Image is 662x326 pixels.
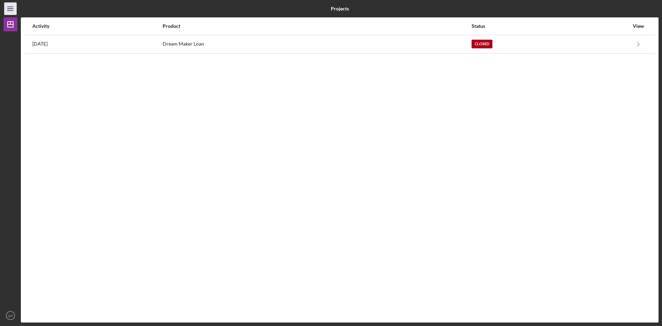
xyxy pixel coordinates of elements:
[630,23,647,29] div: View
[163,23,471,29] div: Product
[472,40,492,48] div: Closed
[3,309,17,323] button: QP
[163,35,471,53] div: Dream Maker Loan
[8,314,13,318] text: QP
[331,6,349,11] b: Projects
[32,41,48,47] time: 2025-08-19 11:48
[472,23,629,29] div: Status
[32,23,162,29] div: Activity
